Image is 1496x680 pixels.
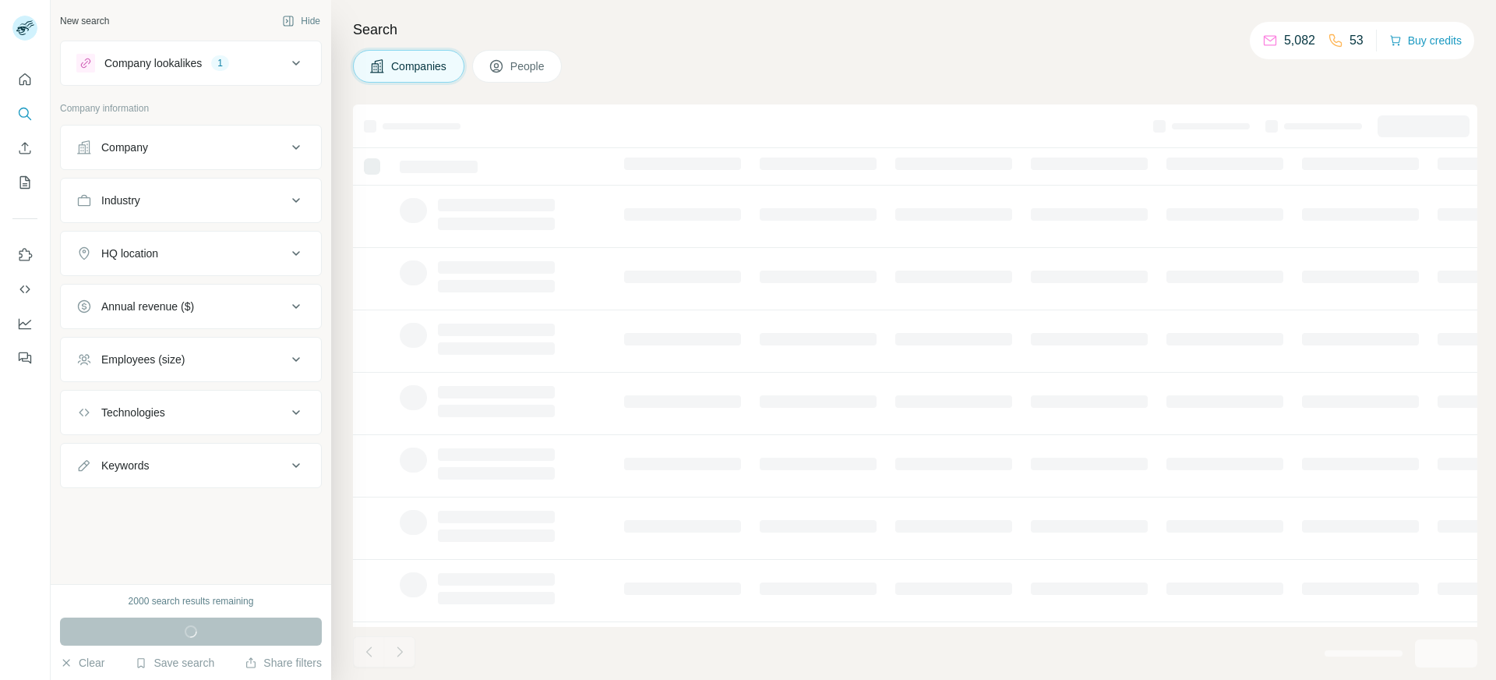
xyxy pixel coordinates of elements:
div: Keywords [101,458,149,473]
p: Company information [60,101,322,115]
button: Clear [60,655,104,671]
div: Company [101,140,148,155]
button: Quick start [12,66,37,94]
button: Save search [135,655,214,671]
h4: Search [353,19,1477,41]
div: Technologies [101,405,165,420]
div: HQ location [101,246,158,261]
button: Dashboard [12,310,37,338]
button: Search [12,100,37,128]
div: Industry [101,193,140,208]
button: Industry [61,182,321,219]
div: Annual revenue ($) [101,299,194,314]
div: 1 [211,56,229,70]
button: Use Surfe API [12,275,37,303]
button: Annual revenue ($) [61,288,321,325]
span: Companies [391,58,448,74]
button: Buy credits [1389,30,1462,51]
div: Company lookalikes [104,55,202,71]
button: Keywords [61,447,321,484]
button: Technologies [61,394,321,431]
button: HQ location [61,235,321,272]
button: Hide [271,9,331,33]
button: Feedback [12,344,37,372]
button: Company lookalikes1 [61,44,321,82]
p: 53 [1350,31,1364,50]
p: 5,082 [1284,31,1315,50]
button: Use Surfe on LinkedIn [12,241,37,269]
div: 2000 search results remaining [129,594,254,608]
div: New search [60,14,109,28]
div: Employees (size) [101,352,185,367]
button: Enrich CSV [12,134,37,162]
span: People [510,58,546,74]
button: Employees (size) [61,341,321,378]
button: My lists [12,168,37,197]
button: Share filters [245,655,322,671]
button: Company [61,129,321,166]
